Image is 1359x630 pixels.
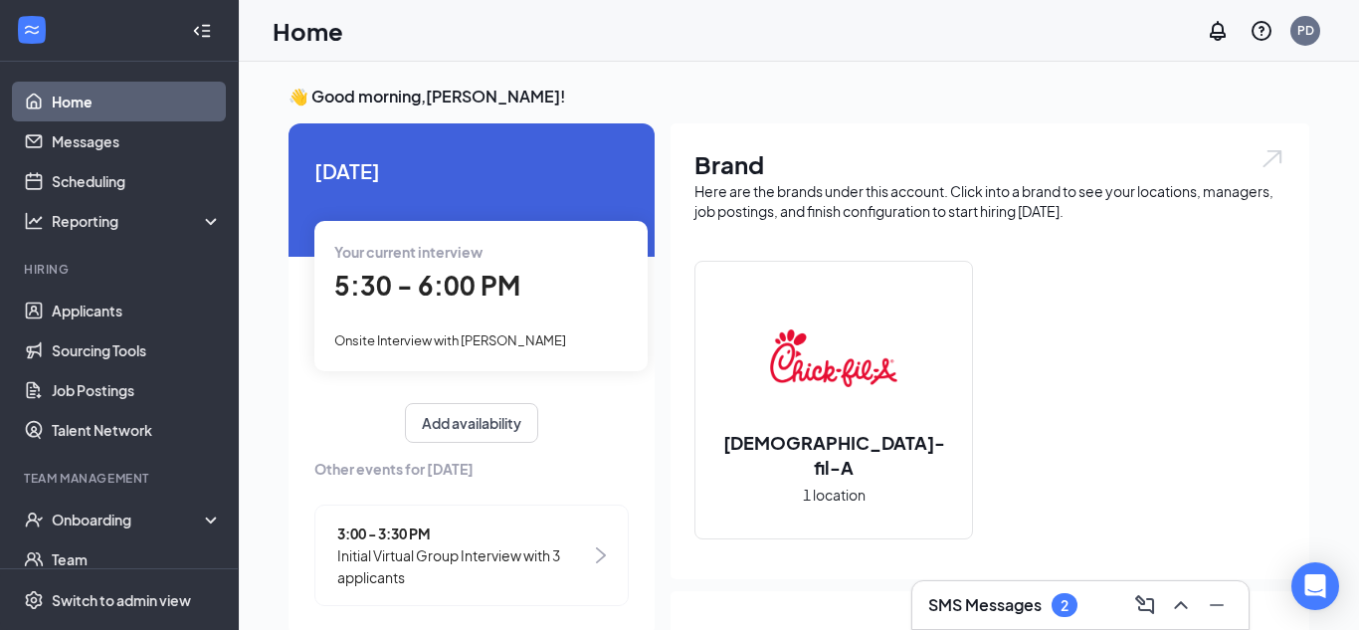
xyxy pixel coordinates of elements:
[52,590,191,610] div: Switch to admin view
[334,243,483,261] span: Your current interview
[52,161,222,201] a: Scheduling
[334,332,566,348] span: Onsite Interview with [PERSON_NAME]
[1291,562,1339,610] div: Open Intercom Messenger
[1129,589,1161,621] button: ComposeMessage
[1133,593,1157,617] svg: ComposeMessage
[52,121,222,161] a: Messages
[289,86,1309,107] h3: 👋 Good morning, [PERSON_NAME] !
[52,291,222,330] a: Applicants
[52,330,222,370] a: Sourcing Tools
[405,403,538,443] button: Add availability
[52,410,222,450] a: Talent Network
[24,211,44,231] svg: Analysis
[770,295,897,422] img: Chick-fil-A
[24,261,218,278] div: Hiring
[52,510,205,529] div: Onboarding
[24,590,44,610] svg: Settings
[695,430,972,480] h2: [DEMOGRAPHIC_DATA]-fil-A
[337,523,591,544] span: 3:00 - 3:30 PM
[1165,589,1197,621] button: ChevronUp
[314,458,629,480] span: Other events for [DATE]
[334,269,520,302] span: 5:30 - 6:00 PM
[192,21,212,41] svg: Collapse
[1205,593,1229,617] svg: Minimize
[314,155,629,186] span: [DATE]
[1206,19,1230,43] svg: Notifications
[928,594,1042,616] h3: SMS Messages
[1250,19,1273,43] svg: QuestionInfo
[694,181,1285,221] div: Here are the brands under this account. Click into a brand to see your locations, managers, job p...
[1169,593,1193,617] svg: ChevronUp
[24,470,218,487] div: Team Management
[803,484,866,506] span: 1 location
[52,82,222,121] a: Home
[1201,589,1233,621] button: Minimize
[1061,597,1068,614] div: 2
[337,544,591,588] span: Initial Virtual Group Interview with 3 applicants
[52,211,223,231] div: Reporting
[22,20,42,40] svg: WorkstreamLogo
[1260,147,1285,170] img: open.6027fd2a22e1237b5b06.svg
[694,147,1285,181] h1: Brand
[52,370,222,410] a: Job Postings
[273,14,343,48] h1: Home
[1297,22,1314,39] div: PD
[52,539,222,579] a: Team
[24,510,44,529] svg: UserCheck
